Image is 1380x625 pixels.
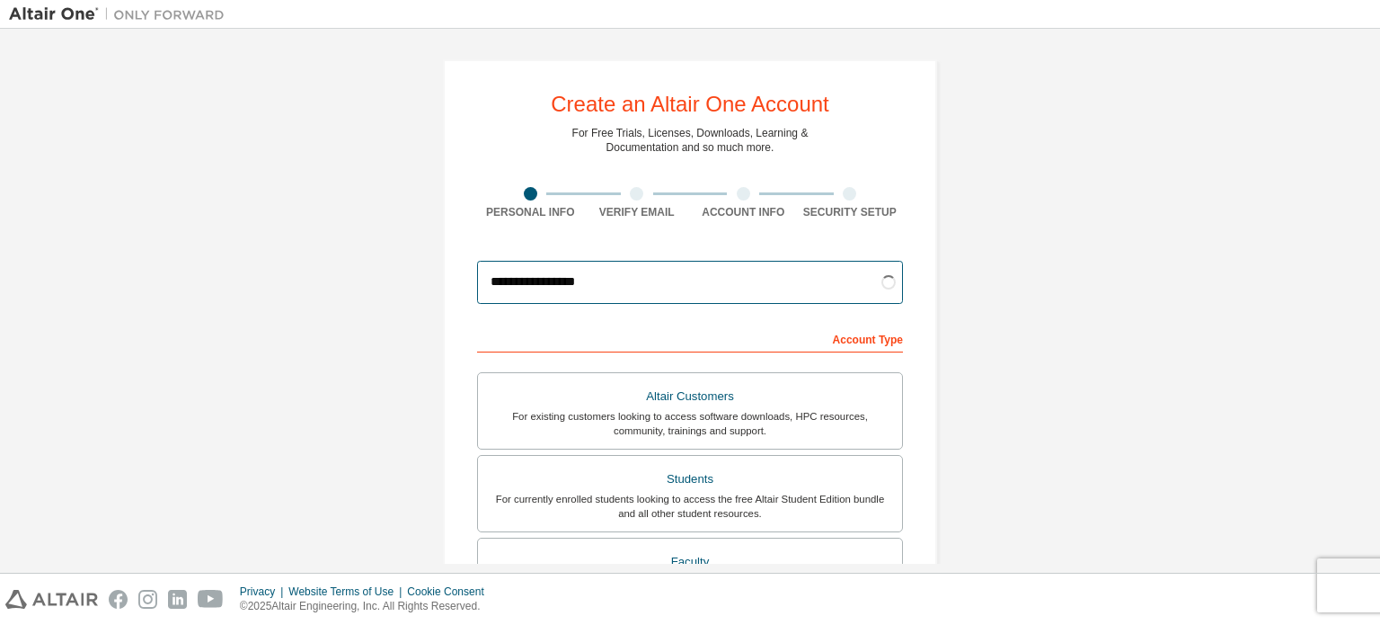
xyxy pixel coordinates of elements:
[489,409,891,438] div: For existing customers looking to access software downloads, HPC resources, community, trainings ...
[572,126,809,155] div: For Free Trials, Licenses, Downloads, Learning & Documentation and so much more.
[584,205,691,219] div: Verify Email
[109,590,128,609] img: facebook.svg
[797,205,904,219] div: Security Setup
[288,585,407,599] div: Website Terms of Use
[489,549,891,575] div: Faculty
[477,205,584,219] div: Personal Info
[240,599,495,614] p: © 2025 Altair Engineering, Inc. All Rights Reserved.
[198,590,224,609] img: youtube.svg
[138,590,157,609] img: instagram.svg
[551,94,829,115] div: Create an Altair One Account
[489,467,891,492] div: Students
[489,384,891,409] div: Altair Customers
[240,585,288,599] div: Privacy
[407,585,494,599] div: Cookie Consent
[168,590,187,609] img: linkedin.svg
[5,590,98,609] img: altair_logo.svg
[9,5,234,23] img: Altair One
[477,324,903,353] div: Account Type
[489,492,891,521] div: For currently enrolled students looking to access the free Altair Student Edition bundle and all ...
[690,205,797,219] div: Account Info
